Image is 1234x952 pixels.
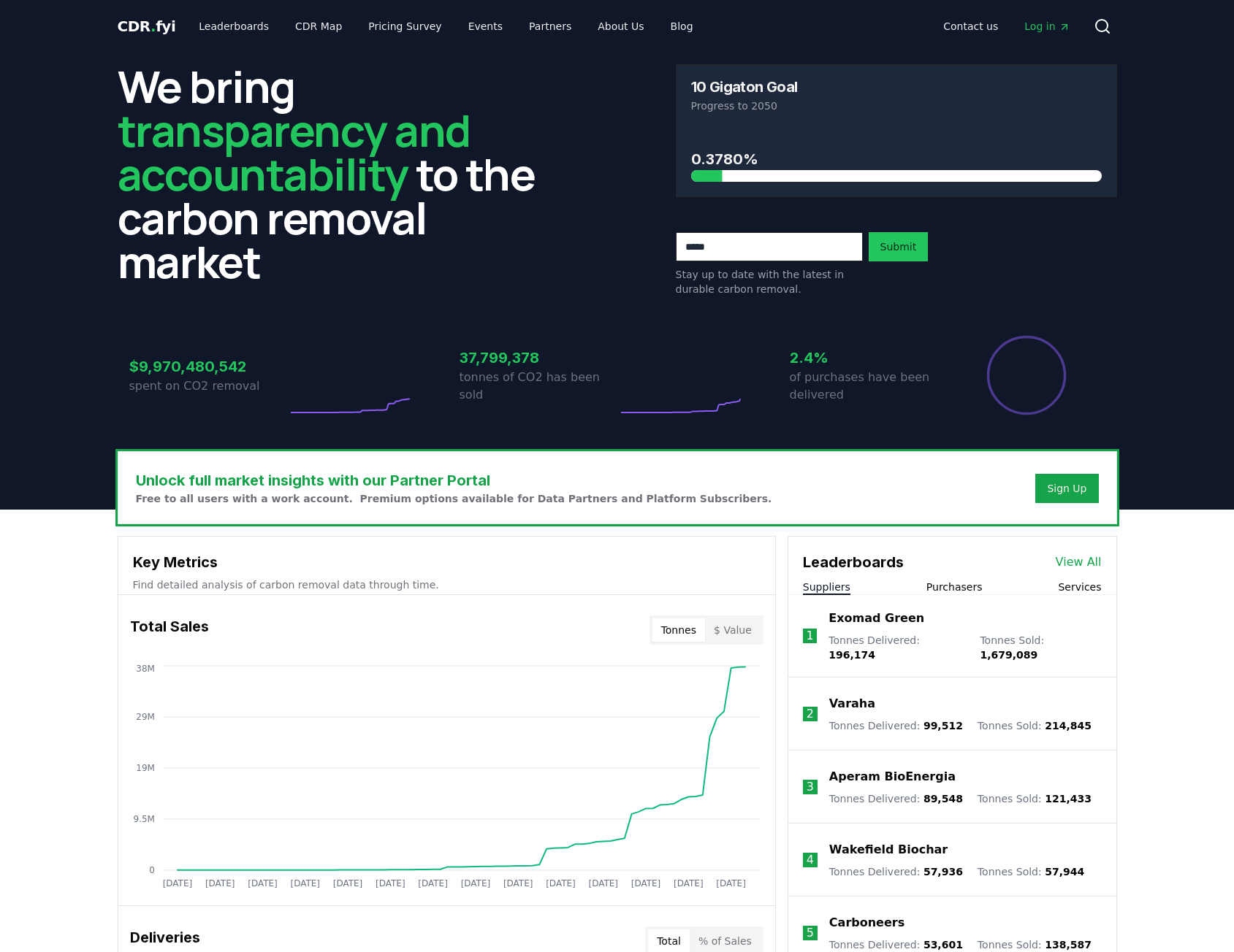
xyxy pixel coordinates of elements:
a: Pricing Survey [357,13,453,39]
p: spent on CO2 removal [129,377,287,395]
span: 138,587 [1045,939,1092,951]
a: About Us [586,13,655,39]
a: Aperam BioEnergia [829,768,956,786]
a: View All [1056,553,1102,571]
p: Progress to 2050 [691,99,1102,113]
a: Log in [1013,13,1081,39]
a: Varaha [829,695,875,713]
h3: Total Sales [130,615,209,645]
p: 4 [807,851,814,869]
tspan: [DATE] [631,878,661,888]
a: Blog [659,13,705,39]
a: Exomad Green [829,610,924,627]
span: 214,845 [1045,720,1092,732]
button: Suppliers [803,580,850,594]
p: tonnes of CO2 has been sold [460,369,617,404]
p: Free to all users with a work account. Premium options available for Data Partners and Platform S... [136,491,772,506]
p: Tonnes Sold : [978,937,1092,952]
span: Log in [1024,19,1070,34]
tspan: [DATE] [674,878,704,888]
h3: Leaderboards [803,551,904,573]
p: Stay up to date with the latest in durable carbon removal. [676,267,863,296]
tspan: 19M [136,763,155,773]
span: 196,174 [829,649,875,661]
p: Tonnes Delivered : [829,791,963,806]
a: Partners [517,13,583,39]
p: 1 [806,627,813,645]
tspan: 0 [149,865,155,875]
span: CDR fyi [118,18,176,35]
h2: We bring to the carbon removal market [118,64,559,283]
span: 57,936 [923,866,963,878]
p: Tonnes Delivered : [829,633,965,662]
p: Tonnes Sold : [978,791,1092,806]
button: Sign Up [1035,474,1098,503]
p: Tonnes Delivered : [829,718,963,733]
p: Tonnes Delivered : [829,864,963,879]
span: 99,512 [923,720,963,732]
nav: Main [932,13,1081,39]
a: Sign Up [1047,481,1086,496]
span: transparency and accountability [118,100,471,204]
h3: Key Metrics [133,551,761,573]
tspan: [DATE] [332,878,362,888]
tspan: [DATE] [248,878,278,888]
tspan: [DATE] [716,878,746,888]
a: CDR.fyi [118,16,176,37]
tspan: [DATE] [546,878,576,888]
a: Contact us [932,13,1010,39]
tspan: 38M [136,664,155,674]
tspan: 9.5M [133,814,154,824]
tspan: [DATE] [460,878,490,888]
p: Tonnes Sold : [980,633,1101,662]
button: Services [1058,580,1101,594]
a: CDR Map [283,13,354,39]
h3: Unlock full market insights with our Partner Portal [136,469,772,491]
span: . [151,18,156,35]
p: Tonnes Sold : [978,864,1084,879]
span: 1,679,089 [980,649,1037,661]
p: Tonnes Delivered : [829,937,963,952]
h3: 0.3780% [691,148,1102,170]
p: Tonnes Sold : [978,718,1092,733]
button: $ Value [705,618,761,642]
button: Purchasers [926,580,983,594]
tspan: [DATE] [162,878,192,888]
nav: Main [187,13,704,39]
a: Leaderboards [187,13,281,39]
tspan: [DATE] [376,878,405,888]
p: 5 [807,924,814,942]
p: 2 [807,705,814,723]
h3: $9,970,480,542 [129,356,287,377]
a: Wakefield Biochar [829,841,948,859]
span: 57,944 [1045,866,1084,878]
tspan: [DATE] [205,878,235,888]
tspan: [DATE] [588,878,618,888]
tspan: [DATE] [290,878,320,888]
p: 3 [807,778,814,796]
button: Submit [869,232,929,261]
p: Find detailed analysis of carbon removal data through time. [133,577,761,592]
h3: 10 Gigaton Goal [691,80,798,94]
a: Carboneers [829,914,904,932]
span: 121,433 [1045,793,1092,805]
a: Events [457,13,514,39]
tspan: [DATE] [503,878,533,888]
span: 89,548 [923,793,963,805]
tspan: [DATE] [418,878,448,888]
h3: 37,799,378 [460,347,617,369]
div: Percentage of sales delivered [986,334,1067,416]
p: of purchases have been delivered [790,369,948,404]
h3: 2.4% [790,347,948,369]
button: Tonnes [652,618,705,642]
tspan: 29M [136,712,155,722]
span: 53,601 [923,939,963,951]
